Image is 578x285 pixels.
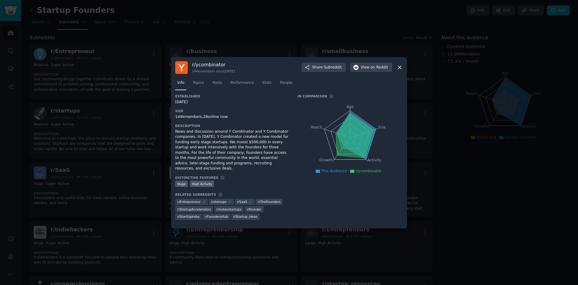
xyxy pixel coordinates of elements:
div: Huge [175,181,188,187]
tspan: Reach [311,125,322,129]
span: r/ FoundersHub [205,214,228,219]
span: Info [177,80,184,86]
tspan: Size [378,125,386,129]
span: People [280,80,292,86]
h3: Established [175,94,289,98]
h3: Related Subreddits [175,192,216,197]
tspan: Age [346,105,354,109]
h3: Description [175,124,289,128]
span: r/ startups [211,200,226,204]
tspan: Growth [319,158,333,162]
span: r/ StartupAccelerators [177,207,211,211]
span: r/ StartUpIndia [177,214,200,219]
h3: Size [175,109,289,113]
span: Topics [193,80,204,86]
a: Posts [210,78,224,90]
tspan: Activity [368,158,381,162]
img: ycombinator [175,61,188,74]
span: r/ Startup_Ideas [233,214,257,219]
span: r/ SaaS [237,200,247,204]
span: Stats [262,80,272,86]
div: [DATE] [175,100,289,105]
button: ShareSubreddit [302,63,346,72]
a: People [278,78,294,90]
a: Info [175,78,186,90]
div: 144k members, 28 online now [175,114,289,120]
span: r/ indianstartups [216,207,241,211]
span: r/ founder [247,207,262,211]
div: 144k members since [DATE] [192,69,235,73]
a: Stats [260,78,274,90]
div: News and discussion around Y Combinator and Y Combinator companies. In [DATE], Y Combinator creat... [175,129,289,171]
h3: r/ ycombinator [192,62,235,68]
span: r/ TheFounders [258,200,281,204]
a: Performance [228,78,256,90]
h3: In Comparison [297,94,327,98]
span: on Reddit [371,65,388,70]
span: Posts [212,80,222,86]
button: Viewon Reddit [350,63,392,72]
span: Share [312,65,342,70]
span: Subreddit [324,65,342,70]
span: r/ Entrepreneur [177,200,200,204]
span: View [361,65,388,70]
span: This Audience [321,169,347,173]
h3: Distinctive Features [175,176,218,180]
span: r/ycombinator [356,169,381,173]
span: Performance [230,80,254,86]
a: Topics [191,78,206,90]
div: High Activity [190,181,214,187]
